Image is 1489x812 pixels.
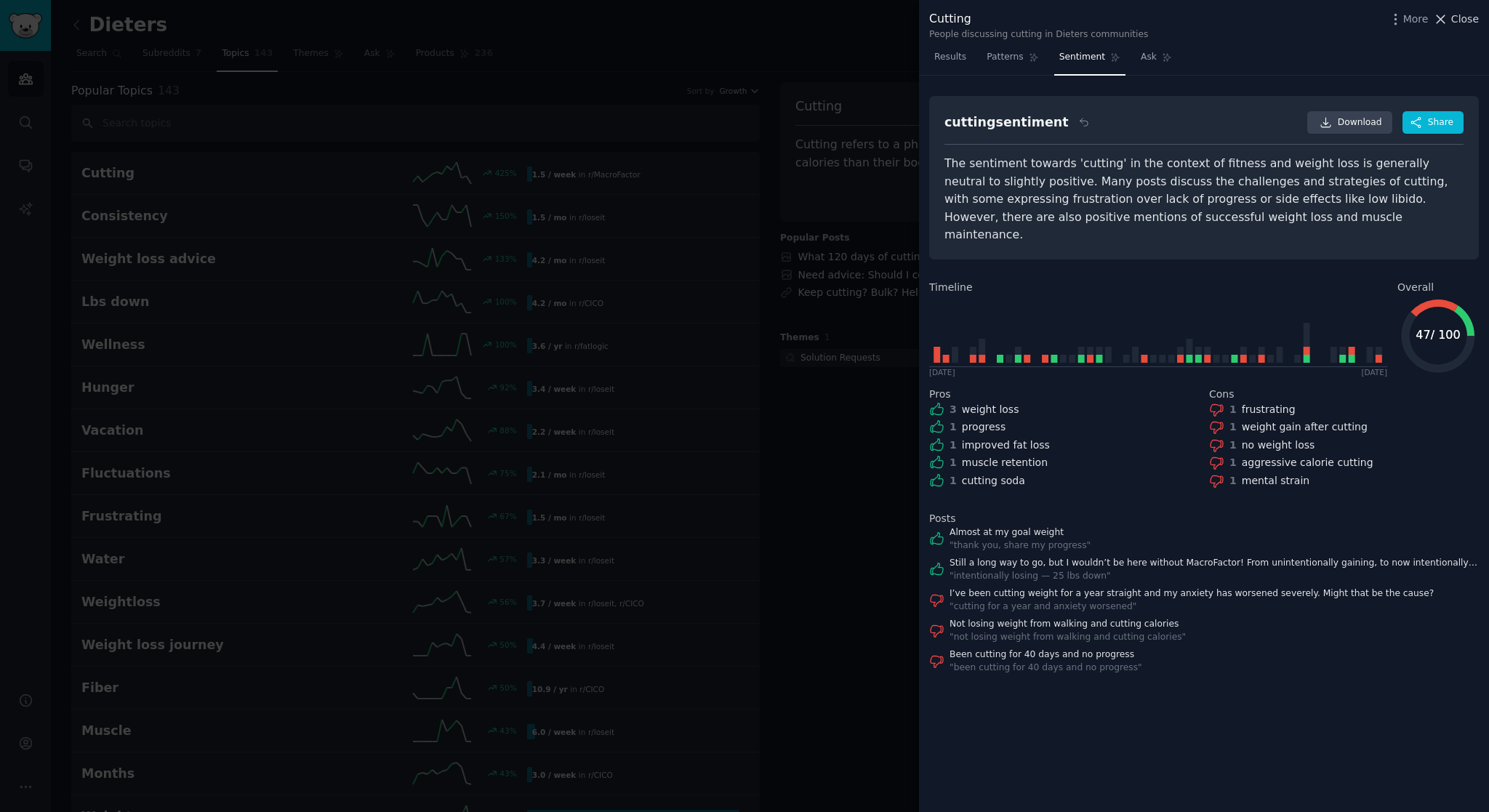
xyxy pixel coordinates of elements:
[934,51,966,64] span: Results
[1229,473,1237,489] div: 1
[962,438,1050,453] div: improved fat loss
[1209,387,1235,402] span: Cons
[1242,402,1296,417] div: frustrating
[1054,46,1125,76] a: Sentiment
[1229,402,1237,417] div: 1
[929,367,955,377] div: [DATE]
[950,438,957,453] div: 1
[950,473,957,489] div: 1
[1433,12,1479,27] button: Close
[944,113,1069,132] div: cutting sentiment
[929,10,1148,28] div: Cutting
[1402,111,1464,134] button: Share
[950,662,1142,675] div: " been cutting for 40 days and no progress "
[1242,438,1315,453] div: no weight loss
[929,46,971,76] a: Results
[944,155,1464,244] div: The sentiment towards 'cutting' in the context of fitness and weight loss is generally neutral to...
[1229,419,1237,435] div: 1
[962,473,1025,489] div: cutting soda
[1397,280,1434,295] span: Overall
[1141,51,1157,64] span: Ask
[1361,367,1387,377] div: [DATE]
[962,455,1048,470] div: muscle retention
[950,455,957,470] div: 1
[1242,455,1373,470] div: aggressive calorie cutting
[950,631,1186,644] div: " not losing weight from walking and cutting calories "
[962,402,1019,417] div: weight loss
[950,526,1091,539] a: Almost at my goal weight
[1242,473,1309,489] div: mental strain
[950,648,1142,662] a: Been cutting for 40 days and no progress
[1428,116,1453,129] span: Share
[1229,455,1237,470] div: 1
[929,387,951,402] span: Pros
[1416,328,1460,342] text: 47 / 100
[950,587,1434,600] a: I’ve been cutting weight for a year straight and my anxiety has worsened severely. Might that be ...
[1242,419,1368,435] div: weight gain after cutting
[929,28,1148,41] div: People discussing cutting in Dieters communities
[982,46,1043,76] a: Patterns
[987,51,1023,64] span: Patterns
[950,557,1479,570] a: Still a long way to go, but I wouldn’t be here without MacroFactor! From unintentionally gaining,...
[929,280,973,295] span: Timeline
[1338,116,1382,129] span: Download
[1307,111,1392,134] a: Download
[950,402,957,417] div: 3
[1451,12,1479,27] span: Close
[1403,12,1429,27] span: More
[950,618,1186,631] a: Not losing weight from walking and cutting calories
[1388,12,1429,27] button: More
[950,539,1091,552] div: " thank you, share my progress "
[950,570,1479,583] div: " intentionally losing — 25 lbs down "
[962,419,1006,435] div: progress
[950,419,957,435] div: 1
[950,600,1434,614] div: " cutting for a year and anxiety worsened "
[1059,51,1105,64] span: Sentiment
[929,511,956,526] span: Posts
[1136,46,1177,76] a: Ask
[1229,438,1237,453] div: 1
